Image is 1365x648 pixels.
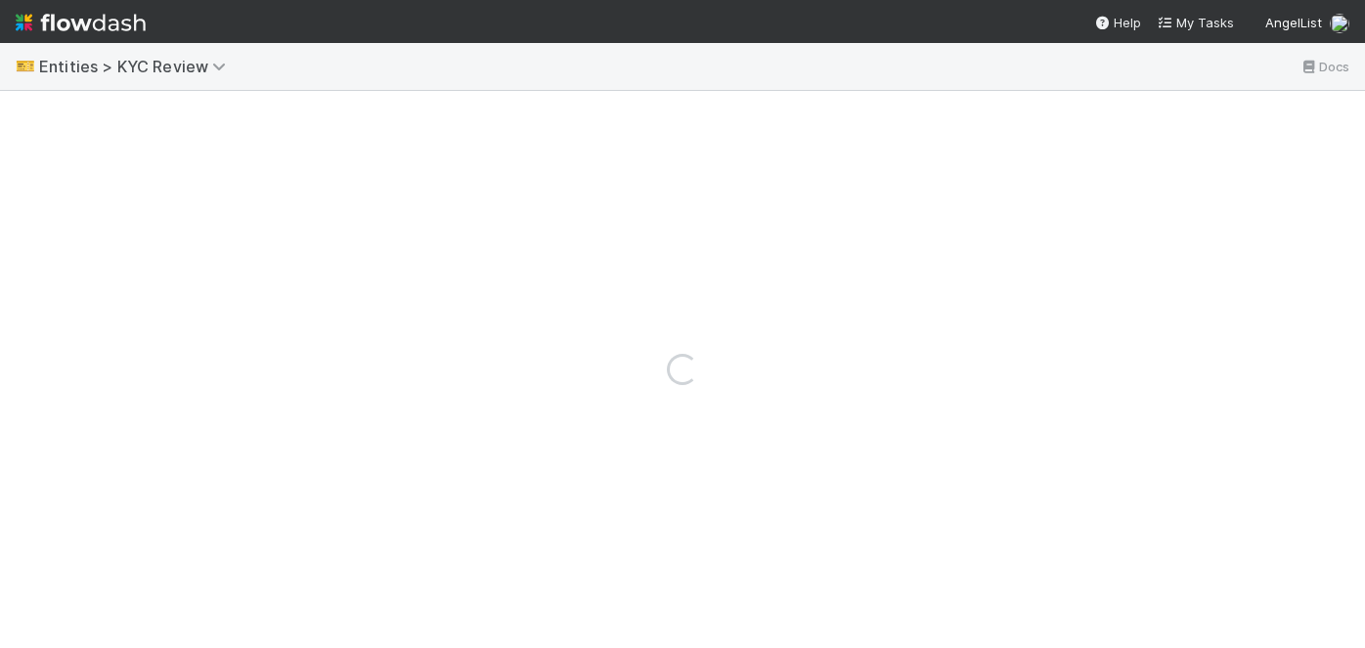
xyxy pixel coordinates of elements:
[16,6,146,39] img: logo-inverted-e16ddd16eac7371096b0.svg
[1265,15,1322,30] span: AngelList
[1157,15,1234,30] span: My Tasks
[1330,14,1349,33] img: avatar_d8fc9ee4-bd1b-4062-a2a8-84feb2d97839.png
[16,58,35,74] span: 🎫
[1157,13,1234,32] a: My Tasks
[1299,55,1349,78] a: Docs
[1094,13,1141,32] div: Help
[39,57,236,76] span: Entities > KYC Review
